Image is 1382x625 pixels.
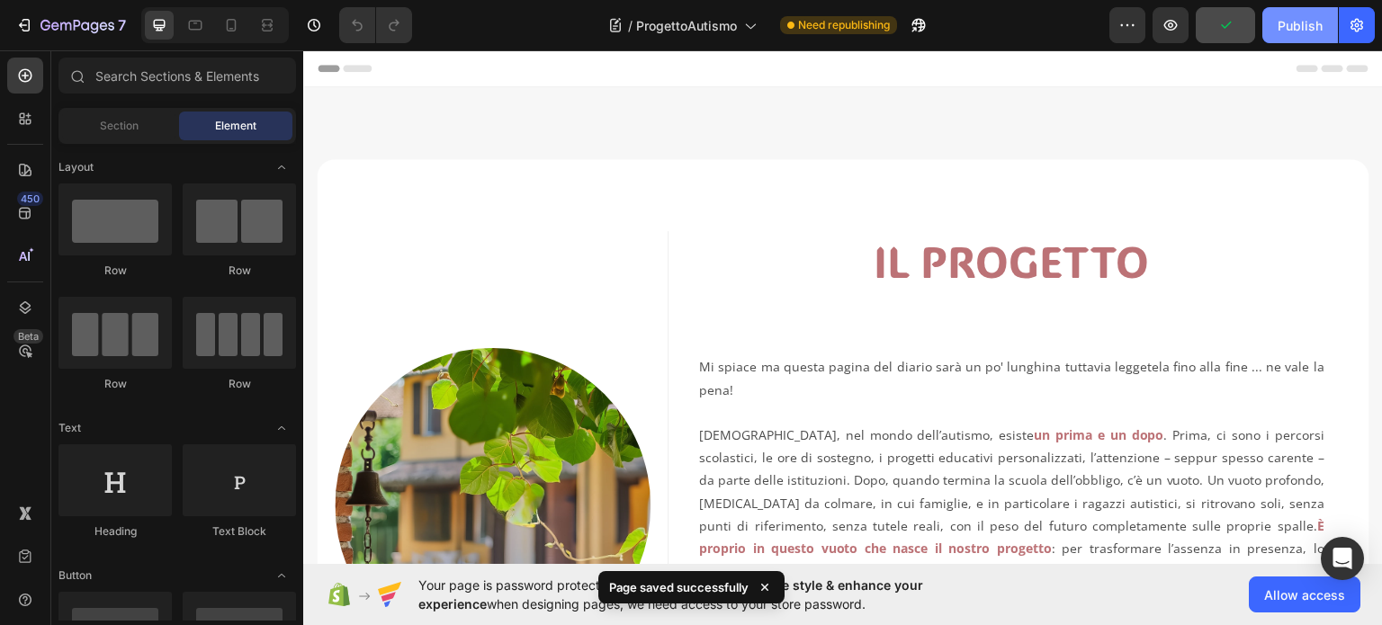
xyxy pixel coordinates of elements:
span: / [628,16,633,35]
p: Mi spiace ma questa pagina del diario sarà un po' lunghina tuttavia leggetela fino alla fine ... ... [396,305,1021,350]
button: 7 [7,7,134,43]
div: Text Block [183,523,296,540]
input: Search Sections & Elements [58,58,296,94]
div: Row [58,263,172,279]
div: Row [58,376,172,392]
div: Row [183,263,296,279]
p: [DEMOGRAPHIC_DATA], nel mondo dell’autismo, esiste . Prima, ci sono i percorsi scolastici, le ore... [396,373,1021,531]
h2: IL PROGETTO [394,181,1023,240]
span: ProgettoAutismo [636,16,737,35]
span: Section [100,118,139,134]
span: Your page is password protected. To when designing pages, we need access to your store password. [418,576,993,613]
span: Text [58,420,81,436]
p: Page saved successfully [609,578,749,596]
div: Publish [1278,16,1323,35]
img: gempages_566131130235880255-80c8a53c-e5db-40c1-af87-d7c3bff987e6.jpg [31,298,347,613]
span: Need republishing [798,17,890,33]
div: Open Intercom Messenger [1321,537,1364,580]
span: Element [215,118,256,134]
span: Toggle open [267,561,296,590]
span: Toggle open [267,153,296,182]
p: 7 [118,14,126,36]
strong: un prima e un dopo [731,376,860,393]
div: Beta [13,329,43,344]
div: Undo/Redo [339,7,412,43]
div: Row [183,376,296,392]
span: Layout [58,159,94,175]
button: Publish [1262,7,1338,43]
button: Allow access [1249,576,1360,612]
span: Button [58,567,92,584]
iframe: Design area [303,50,1382,564]
div: 450 [17,192,43,206]
span: Allow access [1264,585,1345,604]
span: Toggle open [267,414,296,442]
div: Heading [58,523,172,540]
